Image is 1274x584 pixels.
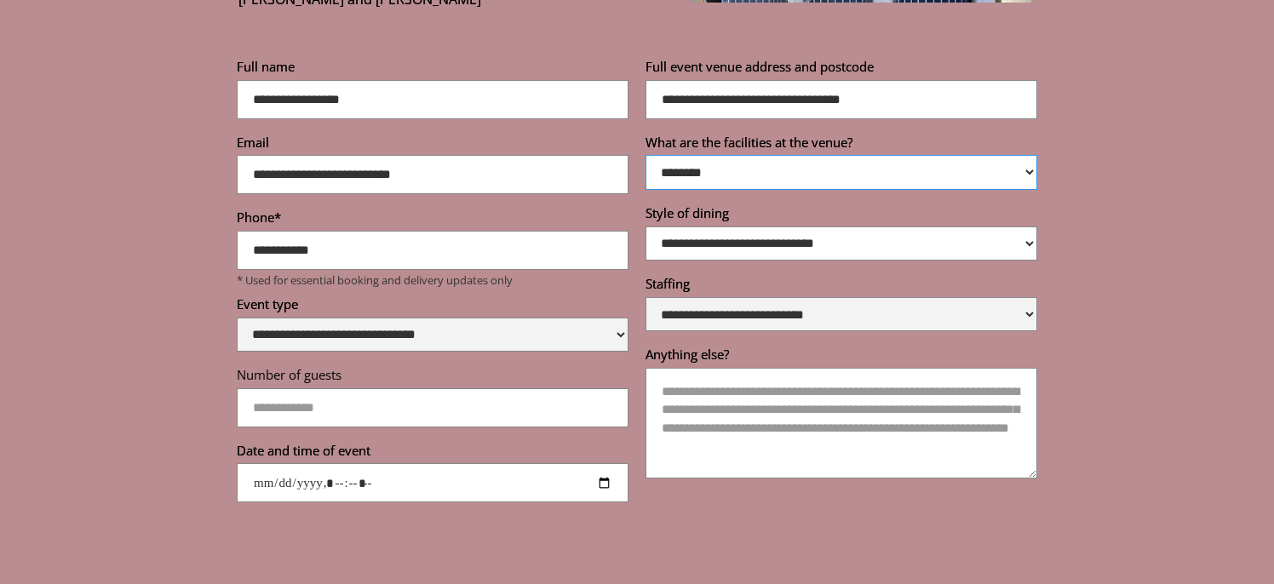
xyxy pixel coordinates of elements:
label: Staffing [646,275,1037,297]
p: * Used for essential booking and delivery updates only [237,273,628,287]
label: Full event venue address and postcode [646,58,1037,80]
label: Full name [237,58,628,80]
label: Event type [237,295,628,318]
label: Number of guests [237,366,628,388]
label: Phone* [237,209,628,231]
label: What are the facilities at the venue? [646,134,1037,156]
label: Style of dining [646,204,1037,226]
label: Date and time of event [237,442,628,464]
label: Email [237,134,628,156]
label: Anything else? [646,346,1037,368]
